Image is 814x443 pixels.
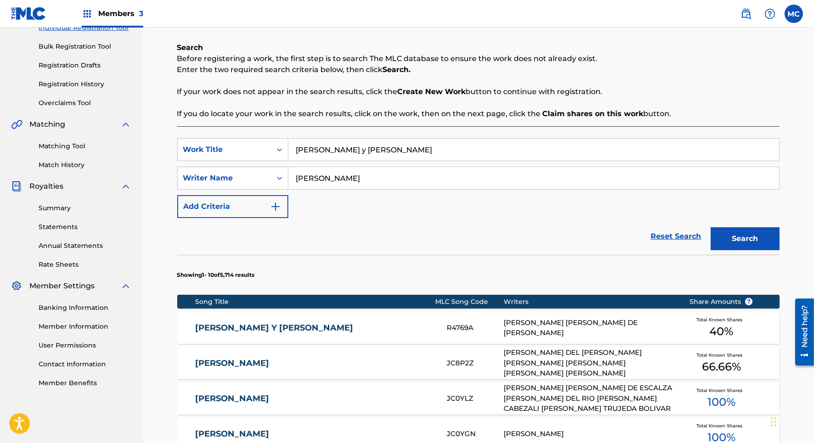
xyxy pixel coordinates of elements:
span: 66.66 % [702,359,741,375]
span: Total Known Shares [696,387,746,394]
a: User Permissions [39,341,131,350]
img: Member Settings [11,280,22,292]
img: Top Rightsholders [82,8,93,19]
div: MLC Song Code [435,297,504,307]
div: JC8P2Z [447,358,504,369]
span: Members [98,8,143,19]
p: Showing 1 - 10 of 5,714 results [177,271,255,279]
a: Rate Sheets [39,260,131,269]
a: [PERSON_NAME] [195,358,434,369]
span: Total Known Shares [696,316,746,323]
a: Registration Drafts [39,61,131,70]
strong: Claim shares on this work [543,109,644,118]
div: Help [761,5,779,23]
span: Total Known Shares [696,352,746,359]
img: MLC Logo [11,7,46,20]
a: [PERSON_NAME] [195,393,434,404]
span: Share Amounts [690,297,753,307]
img: search [741,8,752,19]
form: Search Form [177,138,780,255]
strong: Create New Work [398,87,466,96]
a: Match History [39,160,131,170]
span: ? [745,298,752,305]
a: Bulk Registration Tool [39,42,131,51]
p: Enter the two required search criteria below, then click [177,64,780,75]
span: Total Known Shares [696,422,746,429]
div: [PERSON_NAME] DEL [PERSON_NAME] [PERSON_NAME] [PERSON_NAME] [PERSON_NAME] [PERSON_NAME] [504,348,675,379]
a: Annual Statements [39,241,131,251]
a: Matching Tool [39,141,131,151]
div: [PERSON_NAME] [PERSON_NAME] DE ESCALZA [PERSON_NAME] DEL RIO [PERSON_NAME] CABEZALI [PERSON_NAME]... [504,383,675,414]
p: Before registering a work, the first step is to search The MLC database to ensure the work does n... [177,53,780,64]
span: Matching [29,119,65,130]
a: Public Search [737,5,755,23]
a: [PERSON_NAME] [195,429,434,439]
div: JC0YLZ [447,393,504,404]
a: Individual Registration Tool [39,23,131,33]
a: Statements [39,222,131,232]
span: 3 [139,9,143,18]
iframe: Resource Center [788,295,814,369]
div: User Menu [785,5,803,23]
div: Song Title [195,297,435,307]
div: Writer Name [183,173,266,184]
div: R4769A [447,323,504,333]
span: 100 % [707,394,735,410]
img: 9d2ae6d4665cec9f34b9.svg [270,201,281,212]
a: Overclaims Tool [39,98,131,108]
a: Member Information [39,322,131,331]
a: Contact Information [39,359,131,369]
img: expand [120,280,131,292]
button: Search [711,227,780,250]
span: 40 % [709,323,733,340]
iframe: Chat Widget [768,399,814,443]
div: JC0YGN [447,429,504,439]
strong: Search. [383,65,411,74]
b: Search [177,43,203,52]
div: Writers [504,297,675,307]
img: Matching [11,119,22,130]
div: Work Title [183,144,266,155]
img: Royalties [11,181,22,192]
div: [PERSON_NAME] [504,429,675,439]
a: [PERSON_NAME] Y [PERSON_NAME] [195,323,434,333]
span: Royalties [29,181,63,192]
a: Banking Information [39,303,131,313]
img: expand [120,181,131,192]
p: If your work does not appear in the search results, click the button to continue with registration. [177,86,780,97]
div: Drag [771,408,776,436]
img: expand [120,119,131,130]
p: If you do locate your work in the search results, click on the work, then on the next page, click... [177,108,780,119]
a: Registration History [39,79,131,89]
div: [PERSON_NAME] [PERSON_NAME] DE [PERSON_NAME] [504,318,675,338]
a: Member Benefits [39,378,131,388]
span: Member Settings [29,280,95,292]
a: Summary [39,203,131,213]
a: Reset Search [646,226,706,247]
img: help [764,8,775,19]
button: Add Criteria [177,195,288,218]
